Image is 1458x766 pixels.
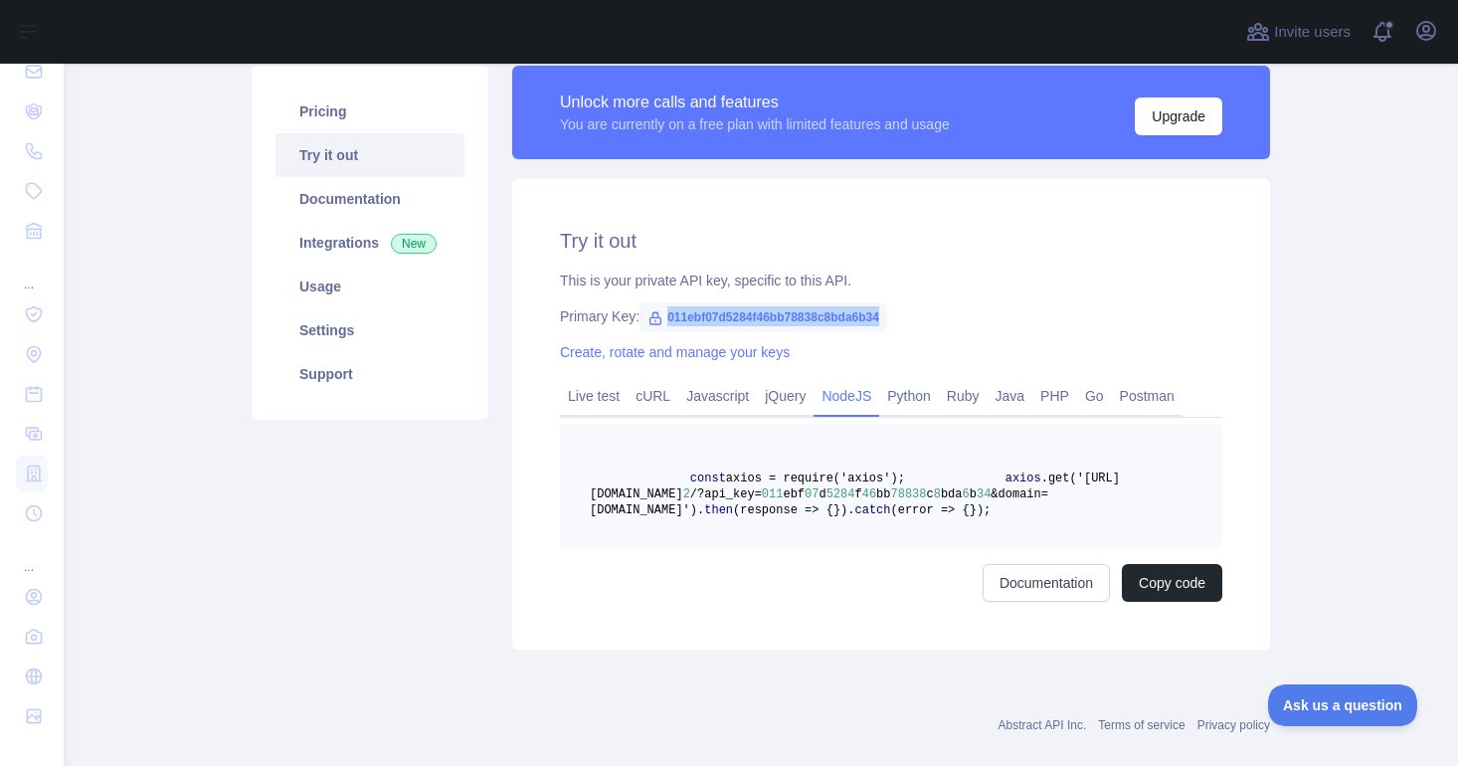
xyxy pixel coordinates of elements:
[891,487,927,501] span: 78838
[879,380,939,412] a: Python
[757,380,814,412] a: jQuery
[847,503,854,517] span: .
[16,535,48,575] div: ...
[639,302,887,332] span: 011ebf07d5284f46bb78838c8bda6b34
[862,487,876,501] span: 46
[1268,684,1418,726] iframe: Toggle Customer Support
[1122,564,1222,602] button: Copy code
[275,177,464,221] a: Documentation
[275,90,464,133] a: Pricing
[275,133,464,177] a: Try it out
[560,271,1222,290] div: This is your private API key, specific to this API.
[560,344,790,360] a: Create, rotate and manage your keys
[999,718,1087,732] a: Abstract API Inc.
[941,487,963,501] span: bda
[1242,16,1355,48] button: Invite users
[275,308,464,352] a: Settings
[1274,21,1351,44] span: Invite users
[560,306,1222,326] div: Primary Key:
[733,503,833,517] span: (response => {
[1112,380,1183,412] a: Postman
[927,487,934,501] span: c
[690,487,762,501] span: /?api_key=
[983,564,1110,602] a: Documentation
[939,380,988,412] a: Ruby
[783,487,805,501] span: ebf
[1032,380,1077,412] a: PHP
[988,380,1033,412] a: Java
[970,487,977,501] span: b
[560,91,950,114] div: Unlock more calls and features
[683,487,690,501] span: 2
[275,265,464,308] a: Usage
[934,487,941,501] span: 8
[275,352,464,396] a: Support
[1197,718,1270,732] a: Privacy policy
[963,487,970,501] span: 6
[391,234,437,254] span: New
[678,380,757,412] a: Javascript
[275,221,464,265] a: Integrations New
[560,380,628,412] a: Live test
[1005,472,1041,485] span: axios
[690,472,726,485] span: const
[977,487,991,501] span: 34
[704,503,733,517] span: then
[560,227,1222,255] h2: Try it out
[833,503,847,517] span: })
[697,503,704,517] span: .
[628,380,678,412] a: cURL
[819,487,825,501] span: d
[762,487,784,501] span: 011
[16,253,48,292] div: ...
[970,503,992,517] span: });
[854,503,890,517] span: catch
[726,472,905,485] span: axios = require('axios');
[560,114,950,134] div: You are currently on a free plan with limited features and usage
[854,487,861,501] span: f
[1135,97,1222,135] button: Upgrade
[876,487,890,501] span: bb
[1098,718,1185,732] a: Terms of service
[805,487,819,501] span: 07
[891,503,970,517] span: (error => {
[1077,380,1112,412] a: Go
[826,487,855,501] span: 5284
[814,380,879,412] a: NodeJS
